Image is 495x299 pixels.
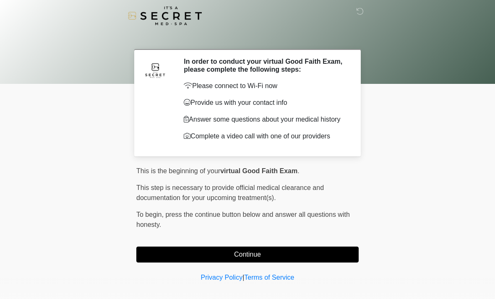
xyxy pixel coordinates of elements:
span: This is the beginning of your [136,167,220,174]
a: Terms of Service [244,274,294,281]
span: . [297,167,299,174]
p: Provide us with your contact info [184,98,346,108]
button: Continue [136,247,359,263]
h2: In order to conduct your virtual Good Faith Exam, please complete the following steps: [184,57,346,73]
p: Complete a video call with one of our providers [184,131,346,141]
p: Please connect to Wi-Fi now [184,81,346,91]
span: This step is necessary to provide official medical clearance and documentation for your upcoming ... [136,184,324,201]
p: Answer some questions about your medical history [184,114,346,125]
a: Privacy Policy [201,274,243,281]
h1: ‎ ‎ [130,30,365,46]
strong: virtual Good Faith Exam [220,167,297,174]
img: Agent Avatar [143,57,168,83]
span: To begin, [136,211,165,218]
img: It's A Secret Med Spa Logo [128,6,202,25]
a: | [242,274,244,281]
span: press the continue button below and answer all questions with honesty. [136,211,350,228]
